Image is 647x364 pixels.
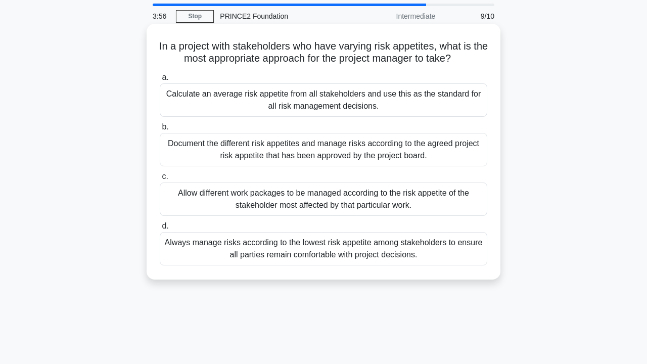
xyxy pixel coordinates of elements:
[214,6,353,26] div: PRINCE2 Foundation
[353,6,441,26] div: Intermediate
[176,10,214,23] a: Stop
[160,183,487,216] div: Allow different work packages to be managed according to the risk appetite of the stakeholder mos...
[162,172,168,180] span: c.
[441,6,500,26] div: 9/10
[160,133,487,166] div: Document the different risk appetites and manage risks according to the agreed project risk appet...
[147,6,176,26] div: 3:56
[162,221,168,230] span: d.
[162,122,168,131] span: b.
[160,83,487,117] div: Calculate an average risk appetite from all stakeholders and use this as the standard for all ris...
[162,73,168,81] span: a.
[160,232,487,265] div: Always manage risks according to the lowest risk appetite among stakeholders to ensure all partie...
[159,40,488,65] h5: In a project with stakeholders who have varying risk appetites, what is the most appropriate appr...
